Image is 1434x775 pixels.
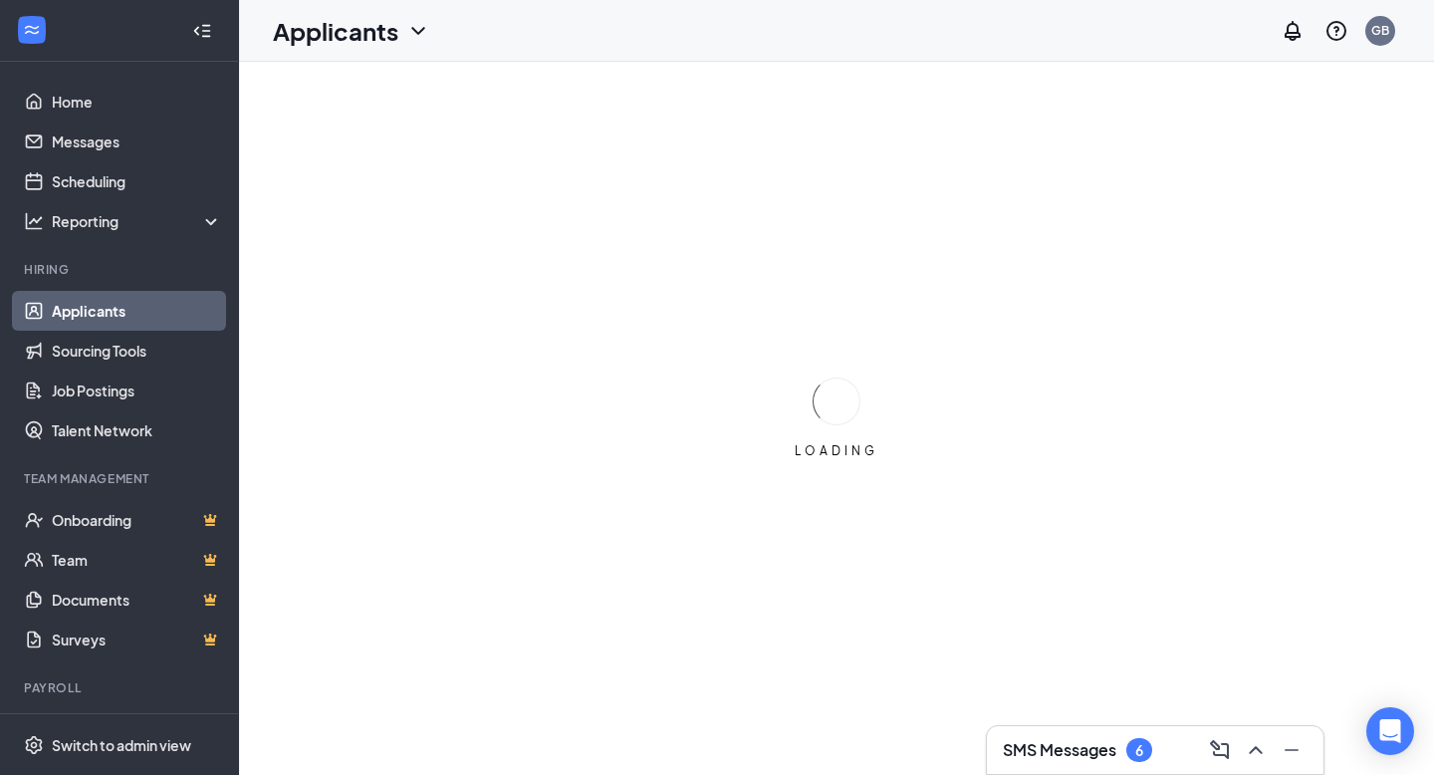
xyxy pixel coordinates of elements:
svg: ChevronDown [406,19,430,43]
div: Open Intercom Messenger [1366,707,1414,755]
a: Home [52,82,222,122]
div: Hiring [24,261,218,278]
a: Applicants [52,291,222,331]
div: Payroll [24,679,218,696]
a: DocumentsCrown [52,580,222,620]
div: GB [1371,22,1389,39]
div: Switch to admin view [52,735,191,755]
a: PayrollCrown [52,709,222,749]
a: Scheduling [52,161,222,201]
svg: Settings [24,735,44,755]
a: SurveysCrown [52,620,222,659]
svg: ChevronUp [1244,738,1268,762]
button: ChevronUp [1240,734,1272,766]
svg: QuestionInfo [1324,19,1348,43]
a: Sourcing Tools [52,331,222,371]
svg: Analysis [24,211,44,231]
div: Team Management [24,470,218,487]
a: OnboardingCrown [52,500,222,540]
div: 6 [1135,742,1143,759]
svg: ComposeMessage [1208,738,1232,762]
div: LOADING [787,442,886,459]
button: ComposeMessage [1204,734,1236,766]
h1: Applicants [273,14,398,48]
svg: Notifications [1281,19,1305,43]
a: TeamCrown [52,540,222,580]
a: Talent Network [52,410,222,450]
a: Job Postings [52,371,222,410]
button: Minimize [1276,734,1308,766]
h3: SMS Messages [1003,739,1116,761]
a: Messages [52,122,222,161]
svg: WorkstreamLogo [22,20,42,40]
svg: Minimize [1280,738,1304,762]
svg: Collapse [192,21,212,41]
div: Reporting [52,211,223,231]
